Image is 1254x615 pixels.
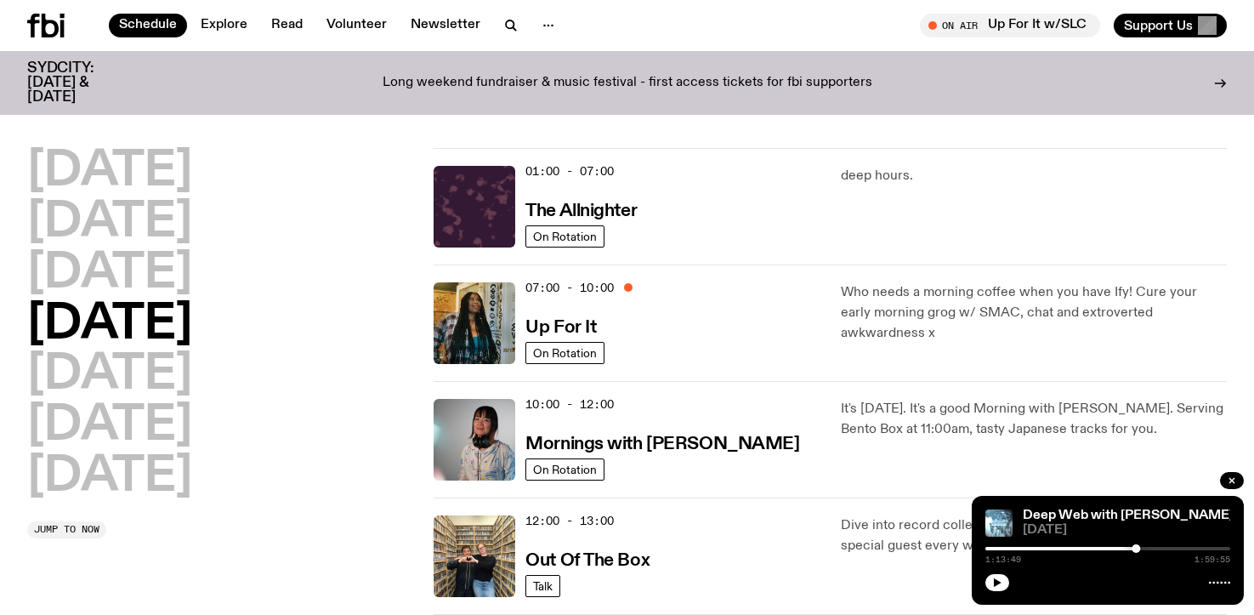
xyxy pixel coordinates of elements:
button: [DATE] [27,351,192,399]
a: Read [261,14,313,37]
button: [DATE] [27,301,192,349]
a: Schedule [109,14,187,37]
p: deep hours. [841,166,1227,186]
img: Matt and Kate stand in the music library and make a heart shape with one hand each. [434,515,515,597]
img: Ify - a Brown Skin girl with black braided twists, looking up to the side with her tongue stickin... [434,282,515,364]
h3: The Allnighter [525,202,637,220]
p: It's [DATE]. It's a good Morning with [PERSON_NAME]. Serving Bento Box at 11:00am, tasty Japanese... [841,399,1227,440]
span: 12:00 - 13:00 [525,513,614,529]
h3: Out Of The Box [525,552,650,570]
span: [DATE] [1023,524,1230,537]
button: Support Us [1114,14,1227,37]
span: On Rotation [533,346,597,359]
a: Newsletter [400,14,491,37]
a: Up For It [525,316,596,337]
span: 07:00 - 10:00 [525,280,614,296]
button: [DATE] [27,453,192,501]
p: Who needs a morning coffee when you have Ify! Cure your early morning grog w/ SMAC, chat and extr... [841,282,1227,344]
h3: Mornings with [PERSON_NAME] [525,436,799,453]
button: [DATE] [27,250,192,298]
span: 1:59:55 [1194,555,1230,564]
span: Support Us [1124,18,1193,33]
button: [DATE] [27,199,192,247]
a: The Allnighter [525,199,637,220]
span: 1:13:49 [985,555,1021,564]
a: Volunteer [316,14,397,37]
a: On Rotation [525,458,604,481]
a: Mornings with [PERSON_NAME] [525,432,799,453]
a: Deep Web with [PERSON_NAME] [1023,509,1234,522]
h3: SYDCITY: [DATE] & [DATE] [27,61,136,105]
p: Long weekend fundraiser & music festival - first access tickets for fbi supporters [383,76,872,91]
img: Kana Frazer is smiling at the camera with her head tilted slightly to her left. She wears big bla... [434,399,515,481]
button: On AirUp For It w/SLC [920,14,1100,37]
span: Jump to now [34,525,99,534]
a: Out Of The Box [525,549,650,570]
span: Talk [533,579,553,592]
span: 10:00 - 12:00 [525,396,614,413]
a: On Rotation [525,225,604,248]
p: Dive into record collections and life recollections with a special guest every week [841,515,1227,556]
button: [DATE] [27,402,192,450]
span: 01:00 - 07:00 [525,163,614,179]
span: On Rotation [533,463,597,475]
span: On Rotation [533,230,597,242]
a: Talk [525,575,560,597]
button: [DATE] [27,148,192,196]
a: Explore [190,14,258,37]
button: Jump to now [27,521,106,538]
h3: Up For It [525,319,596,337]
a: On Rotation [525,342,604,364]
